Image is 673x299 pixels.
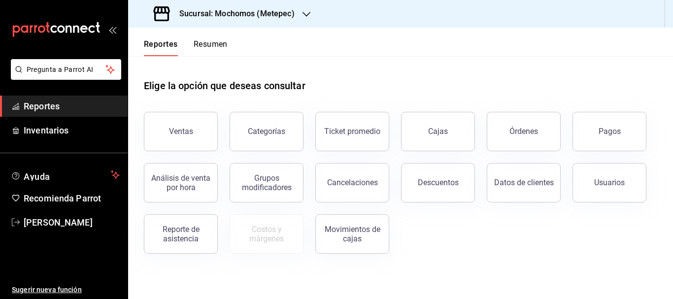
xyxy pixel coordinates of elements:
[401,163,475,202] button: Descuentos
[428,127,448,136] div: Cajas
[236,225,297,243] div: Costos y márgenes
[248,127,285,136] div: Categorías
[315,163,389,202] button: Cancelaciones
[144,39,178,56] button: Reportes
[7,71,121,82] a: Pregunta a Parrot AI
[494,178,554,187] div: Datos de clientes
[24,169,107,181] span: Ayuda
[150,225,211,243] div: Reporte de asistencia
[194,39,228,56] button: Resumen
[11,59,121,80] button: Pregunta a Parrot AI
[322,225,383,243] div: Movimientos de cajas
[24,216,120,229] span: [PERSON_NAME]
[401,112,475,151] button: Cajas
[315,112,389,151] button: Ticket promedio
[594,178,625,187] div: Usuarios
[487,112,561,151] button: Órdenes
[108,26,116,33] button: open_drawer_menu
[171,8,295,20] h3: Sucursal: Mochomos (Metepec)
[315,214,389,254] button: Movimientos de cajas
[236,173,297,192] div: Grupos modificadores
[150,173,211,192] div: Análisis de venta por hora
[144,78,305,93] h1: Elige la opción que deseas consultar
[144,214,218,254] button: Reporte de asistencia
[24,124,120,137] span: Inventarios
[169,127,193,136] div: Ventas
[418,178,459,187] div: Descuentos
[327,178,378,187] div: Cancelaciones
[230,112,303,151] button: Categorías
[24,192,120,205] span: Recomienda Parrot
[487,163,561,202] button: Datos de clientes
[599,127,621,136] div: Pagos
[27,65,106,75] span: Pregunta a Parrot AI
[324,127,380,136] div: Ticket promedio
[144,163,218,202] button: Análisis de venta por hora
[230,163,303,202] button: Grupos modificadores
[572,163,646,202] button: Usuarios
[230,214,303,254] button: Contrata inventarios para ver este reporte
[12,285,120,295] span: Sugerir nueva función
[144,112,218,151] button: Ventas
[24,100,120,113] span: Reportes
[572,112,646,151] button: Pagos
[144,39,228,56] div: navigation tabs
[509,127,538,136] div: Órdenes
